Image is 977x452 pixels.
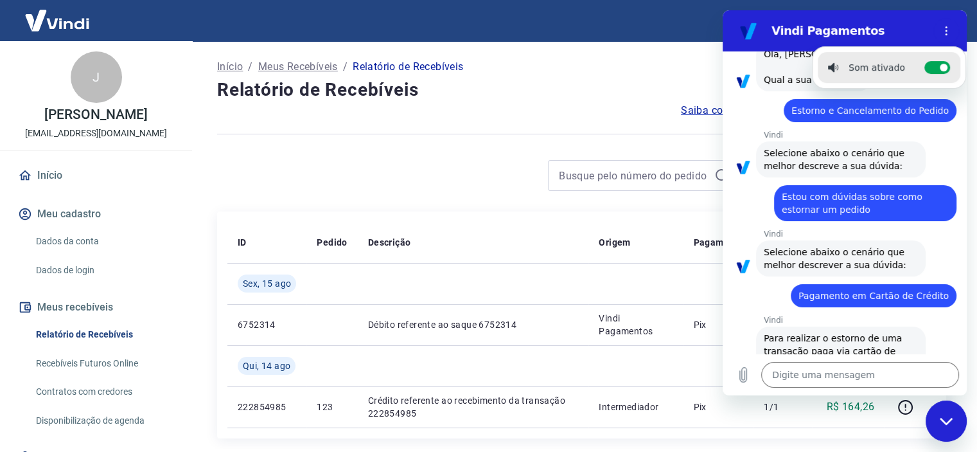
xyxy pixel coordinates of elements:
p: Descrição [368,236,411,249]
p: Pix [693,318,743,331]
p: Vindi Pagamentos [599,312,673,338]
p: ID [238,236,247,249]
iframe: Janela de mensagens [723,10,967,395]
img: Vindi [15,1,99,40]
p: [PERSON_NAME] [44,108,147,122]
p: 1/1 [764,401,802,413]
a: Recebíveis Futuros Online [31,350,177,377]
a: Meus Recebíveis [258,59,338,75]
span: Qui, 14 ago [243,359,290,372]
p: 6752314 [238,318,296,331]
button: Meu cadastro [15,200,177,228]
p: R$ 164,26 [827,399,875,415]
a: Disponibilização de agenda [31,408,177,434]
p: / [248,59,252,75]
p: Crédito referente ao recebimento da transação 222854985 [368,394,578,420]
p: Origem [599,236,630,249]
p: Débito referente ao saque 6752314 [368,318,578,331]
button: Meus recebíveis [15,293,177,321]
button: Sair [915,9,962,33]
h4: Relatório de Recebíveis [217,77,946,103]
a: Dados da conta [31,228,177,255]
p: / [343,59,348,75]
p: Intermediador [599,401,673,413]
a: Saiba como funciona a programação dos recebimentos [681,103,946,118]
a: Início [217,59,243,75]
span: Sex, 15 ago [243,277,291,290]
p: [EMAIL_ADDRESS][DOMAIN_NAME] [25,127,167,140]
a: Início [15,161,177,190]
p: Pagamento [693,236,743,249]
p: Relatório de Recebíveis [353,59,463,75]
p: Pedido [317,236,347,249]
p: 123 [317,401,347,413]
iframe: Botão para abrir a janela de mensagens, conversa em andamento [926,401,967,442]
a: Relatório de Recebíveis [31,321,177,348]
input: Busque pelo número do pedido [559,166,709,185]
a: Dados de login [31,257,177,284]
p: 222854985 [238,401,296,413]
a: Contratos com credores [31,379,177,405]
p: Pix [693,401,743,413]
div: J [71,51,122,103]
